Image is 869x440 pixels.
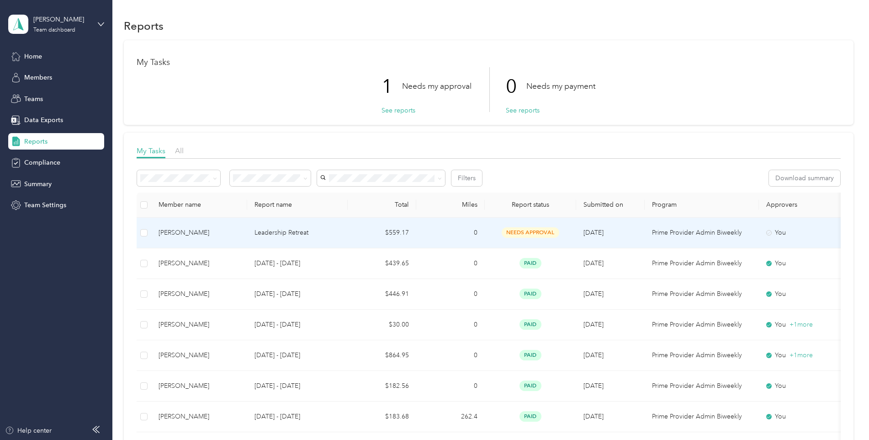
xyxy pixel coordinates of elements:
[652,289,752,299] p: Prime Provider Admin Biweekly
[24,94,43,104] span: Teams
[766,320,843,330] div: You
[24,137,48,146] span: Reports
[151,193,247,218] th: Member name
[526,80,595,92] p: Needs my payment
[24,179,52,189] span: Summary
[254,381,340,391] p: [DATE] - [DATE]
[766,258,843,268] div: You
[766,412,843,422] div: You
[137,146,165,155] span: My Tasks
[652,350,752,360] p: Prime Provider Admin Biweekly
[652,412,752,422] p: Prime Provider Admin Biweekly
[33,15,90,24] div: [PERSON_NAME]
[416,218,485,248] td: 0
[348,340,416,371] td: $864.95
[24,73,52,82] span: Members
[175,146,184,155] span: All
[416,402,485,432] td: 262.4
[247,193,348,218] th: Report name
[502,227,559,238] span: needs approval
[766,381,843,391] div: You
[583,259,604,267] span: [DATE]
[254,258,340,268] p: [DATE] - [DATE]
[416,279,485,310] td: 0
[583,290,604,298] span: [DATE]
[254,350,340,360] p: [DATE] - [DATE]
[159,289,240,299] div: [PERSON_NAME]
[451,170,482,186] button: Filters
[416,371,485,402] td: 0
[769,170,840,186] button: Download summary
[416,310,485,340] td: 0
[645,340,759,371] td: Prime Provider Admin Biweekly
[348,371,416,402] td: $182.56
[5,426,52,435] button: Help center
[254,228,340,238] p: Leadership Retreat
[766,289,843,299] div: You
[645,371,759,402] td: Prime Provider Admin Biweekly
[24,158,60,167] span: Compliance
[506,106,540,115] button: See reports
[583,351,604,359] span: [DATE]
[519,350,541,360] span: paid
[519,411,541,422] span: paid
[348,402,416,432] td: $183.68
[159,381,240,391] div: [PERSON_NAME]
[759,193,850,218] th: Approvers
[519,381,541,391] span: paid
[348,218,416,248] td: $559.17
[348,279,416,310] td: $446.91
[33,27,75,33] div: Team dashboard
[254,412,340,422] p: [DATE] - [DATE]
[519,319,541,330] span: paid
[159,228,240,238] div: [PERSON_NAME]
[645,310,759,340] td: Prime Provider Admin Biweekly
[652,320,752,330] p: Prime Provider Admin Biweekly
[159,350,240,360] div: [PERSON_NAME]
[766,350,843,360] div: You
[576,193,645,218] th: Submitted on
[652,228,752,238] p: Prime Provider Admin Biweekly
[652,258,752,268] p: Prime Provider Admin Biweekly
[355,201,409,209] div: Total
[159,258,240,268] div: [PERSON_NAME]
[416,340,485,371] td: 0
[254,289,340,299] p: [DATE] - [DATE]
[583,229,604,236] span: [DATE]
[348,310,416,340] td: $30.00
[652,381,752,391] p: Prime Provider Admin Biweekly
[24,200,66,210] span: Team Settings
[492,201,569,209] span: Report status
[159,320,240,330] div: [PERSON_NAME]
[506,67,526,106] p: 0
[583,413,604,420] span: [DATE]
[402,80,472,92] p: Needs my approval
[583,382,604,390] span: [DATE]
[645,402,759,432] td: Prime Provider Admin Biweekly
[24,52,42,61] span: Home
[254,320,340,330] p: [DATE] - [DATE]
[159,412,240,422] div: [PERSON_NAME]
[645,279,759,310] td: Prime Provider Admin Biweekly
[645,248,759,279] td: Prime Provider Admin Biweekly
[583,321,604,328] span: [DATE]
[124,21,164,31] h1: Reports
[766,228,843,238] div: You
[519,289,541,299] span: paid
[818,389,869,440] iframe: Everlance-gr Chat Button Frame
[159,201,240,209] div: Member name
[790,321,813,328] span: + 1 more
[137,58,841,67] h1: My Tasks
[382,67,402,106] p: 1
[382,106,415,115] button: See reports
[790,351,813,359] span: + 1 more
[348,248,416,279] td: $439.65
[645,193,759,218] th: Program
[424,201,477,209] div: Miles
[519,258,541,268] span: paid
[24,115,63,125] span: Data Exports
[645,218,759,248] td: Prime Provider Admin Biweekly
[416,248,485,279] td: 0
